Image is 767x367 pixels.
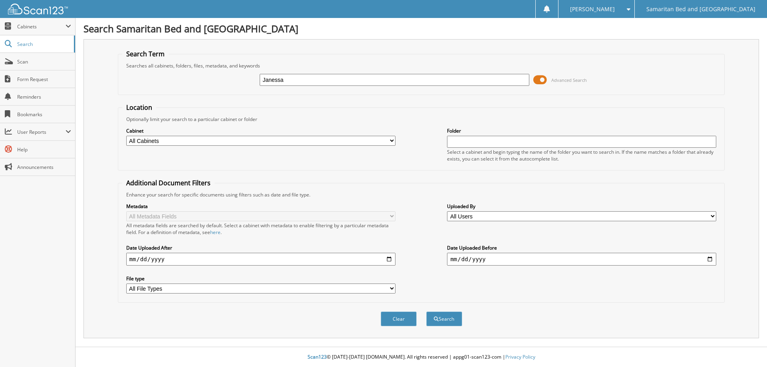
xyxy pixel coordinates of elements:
div: Enhance your search for specific documents using filters such as date and file type. [122,191,721,198]
div: © [DATE]-[DATE] [DOMAIN_NAME]. All rights reserved | appg01-scan123-com | [76,347,767,367]
label: Date Uploaded After [126,244,395,251]
a: Privacy Policy [505,353,535,360]
span: Samaritan Bed and [GEOGRAPHIC_DATA] [646,7,755,12]
input: start [126,253,395,266]
label: File type [126,275,395,282]
span: [PERSON_NAME] [570,7,615,12]
label: Date Uploaded Before [447,244,716,251]
iframe: Chat Widget [727,329,767,367]
legend: Location [122,103,156,112]
span: User Reports [17,129,66,135]
div: Searches all cabinets, folders, files, metadata, and keywords [122,62,721,69]
input: end [447,253,716,266]
div: Select a cabinet and begin typing the name of the folder you want to search in. If the name match... [447,149,716,162]
label: Uploaded By [447,203,716,210]
legend: Search Term [122,50,169,58]
label: Cabinet [126,127,395,134]
legend: Additional Document Filters [122,179,215,187]
span: Scan123 [308,353,327,360]
button: Search [426,311,462,326]
label: Metadata [126,203,395,210]
button: Clear [381,311,417,326]
span: Reminders [17,93,71,100]
h1: Search Samaritan Bed and [GEOGRAPHIC_DATA] [83,22,759,35]
label: Folder [447,127,716,134]
span: Scan [17,58,71,65]
span: Advanced Search [551,77,587,83]
img: scan123-logo-white.svg [8,4,68,14]
div: All metadata fields are searched by default. Select a cabinet with metadata to enable filtering b... [126,222,395,236]
span: Cabinets [17,23,66,30]
span: Form Request [17,76,71,83]
span: Search [17,41,70,48]
span: Announcements [17,164,71,171]
span: Help [17,146,71,153]
span: Bookmarks [17,111,71,118]
div: Optionally limit your search to a particular cabinet or folder [122,116,721,123]
a: here [210,229,221,236]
